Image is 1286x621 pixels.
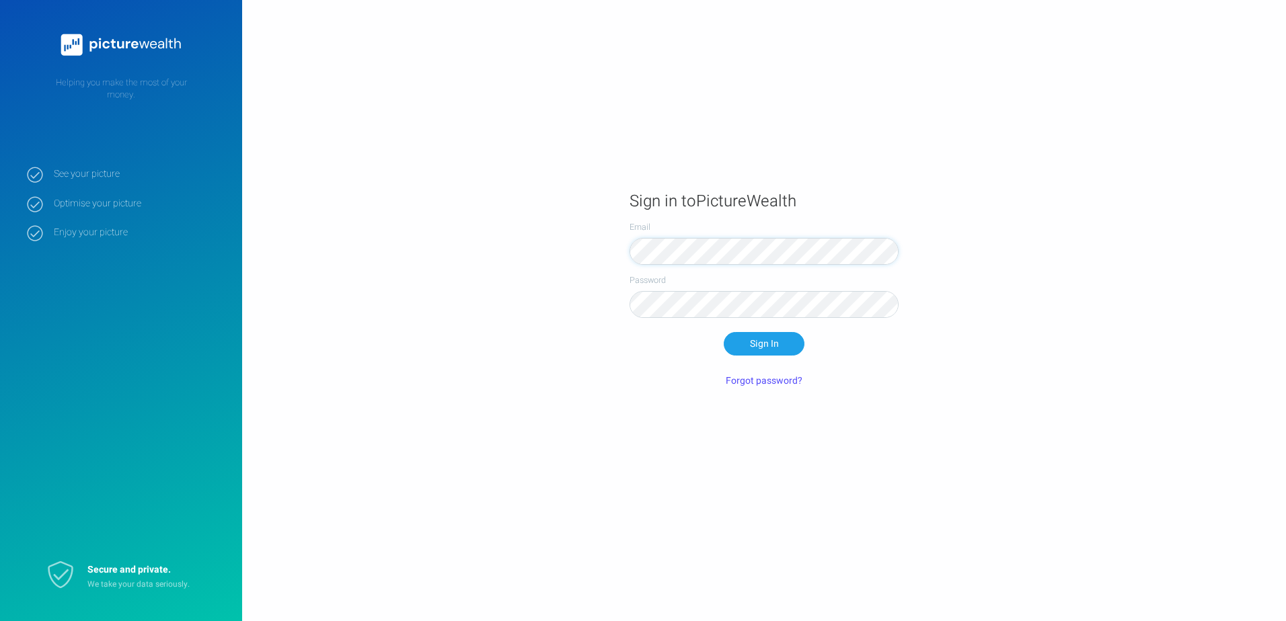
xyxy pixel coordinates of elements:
[27,77,215,101] p: Helping you make the most of your money.
[54,27,188,63] img: PictureWealth
[724,332,804,355] button: Sign In
[718,370,810,392] button: Forgot password?
[630,221,899,233] label: Email
[630,191,899,212] h1: Sign in to PictureWealth
[87,563,171,577] strong: Secure and private.
[54,226,222,239] strong: Enjoy your picture
[54,198,222,210] strong: Optimise your picture
[87,579,209,590] p: We take your data seriously.
[630,274,899,286] label: Password
[54,168,222,180] strong: See your picture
